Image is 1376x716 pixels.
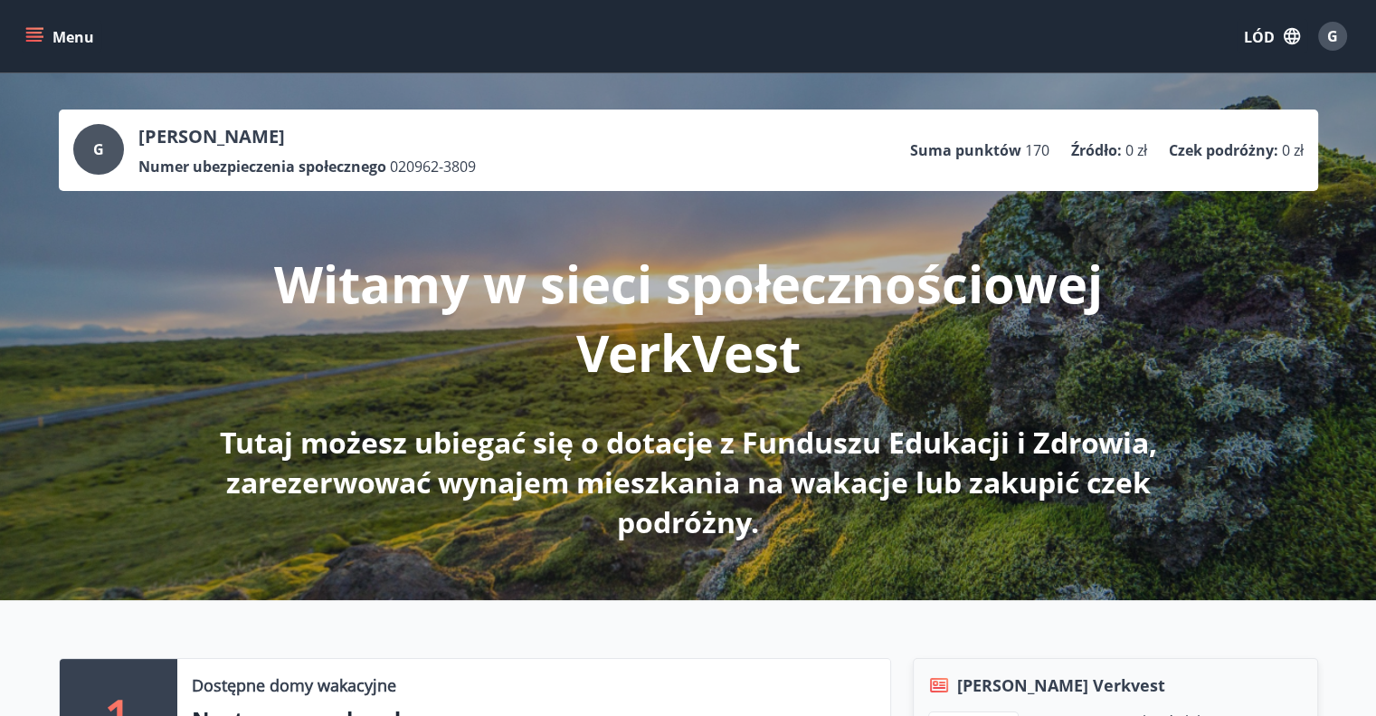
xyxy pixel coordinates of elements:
[1237,19,1307,53] button: LÓD
[390,157,476,177] font: 020962-3809
[1117,140,1122,160] font: :
[957,674,1165,696] font: [PERSON_NAME] Verkvest
[1311,14,1354,58] button: G
[138,124,285,148] font: [PERSON_NAME]
[274,249,1103,387] font: Witamy w sieci społecznościowej VerkVest
[192,674,396,696] font: Dostępne domy wakacyjne
[93,139,104,159] font: G
[1244,27,1275,47] font: LÓD
[1327,26,1338,46] font: G
[22,20,101,53] button: menu
[1274,140,1278,160] font: :
[1169,140,1274,160] font: Czek podróżny
[52,27,94,47] font: Menu
[1125,140,1147,160] font: 0 zł
[1071,140,1117,160] font: Źródło
[220,423,1157,541] font: Tutaj możesz ubiegać się o dotacje z Funduszu Edukacji i Zdrowia, zarezerwować wynajem mieszkania...
[138,157,386,177] font: Numer ubezpieczenia społecznego
[1282,140,1304,160] font: 0 zł
[910,140,1021,160] font: Suma punktów
[1025,140,1049,160] font: 170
